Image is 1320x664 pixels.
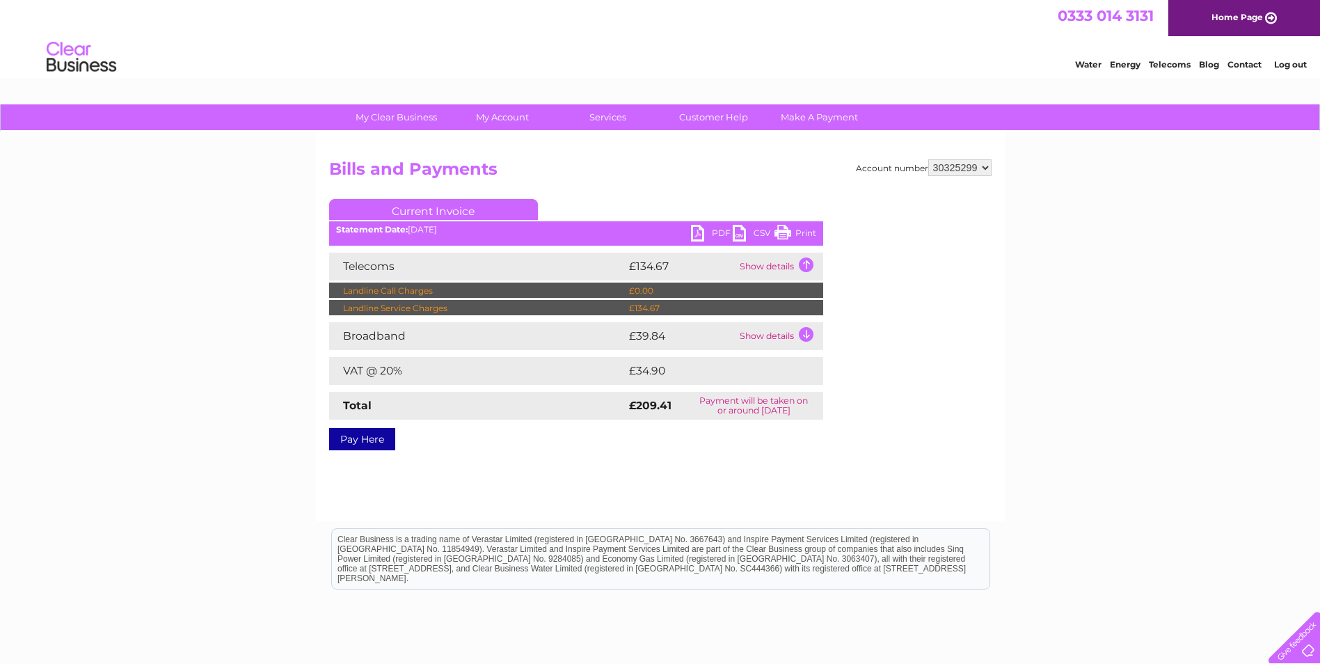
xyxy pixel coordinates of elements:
a: My Account [445,104,559,130]
b: Statement Date: [336,224,408,235]
td: Landline Call Charges [329,283,626,299]
a: CSV [733,225,774,245]
a: Telecoms [1149,59,1191,70]
a: Water [1075,59,1102,70]
td: Payment will be taken on or around [DATE] [685,392,823,420]
td: £0.00 [626,283,802,299]
a: My Clear Business [339,104,454,130]
td: £134.67 [626,300,802,317]
a: Log out [1274,59,1307,70]
td: Landline Service Charges [329,300,626,317]
a: Print [774,225,816,245]
td: £134.67 [626,253,736,280]
div: [DATE] [329,225,823,235]
a: Energy [1110,59,1140,70]
a: Pay Here [329,428,395,450]
a: Services [550,104,665,130]
h2: Bills and Payments [329,159,992,186]
td: Show details [736,322,823,350]
a: Current Invoice [329,199,538,220]
td: Show details [736,253,823,280]
td: £34.90 [626,357,796,385]
a: PDF [691,225,733,245]
td: £39.84 [626,322,736,350]
strong: £209.41 [629,399,671,412]
img: logo.png [46,36,117,79]
div: Clear Business is a trading name of Verastar Limited (registered in [GEOGRAPHIC_DATA] No. 3667643... [332,8,989,68]
td: Telecoms [329,253,626,280]
strong: Total [343,399,372,412]
a: Contact [1227,59,1262,70]
td: Broadband [329,322,626,350]
a: Customer Help [656,104,771,130]
a: Blog [1199,59,1219,70]
td: VAT @ 20% [329,357,626,385]
a: 0333 014 3131 [1058,7,1154,24]
a: Make A Payment [762,104,877,130]
div: Account number [856,159,992,176]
